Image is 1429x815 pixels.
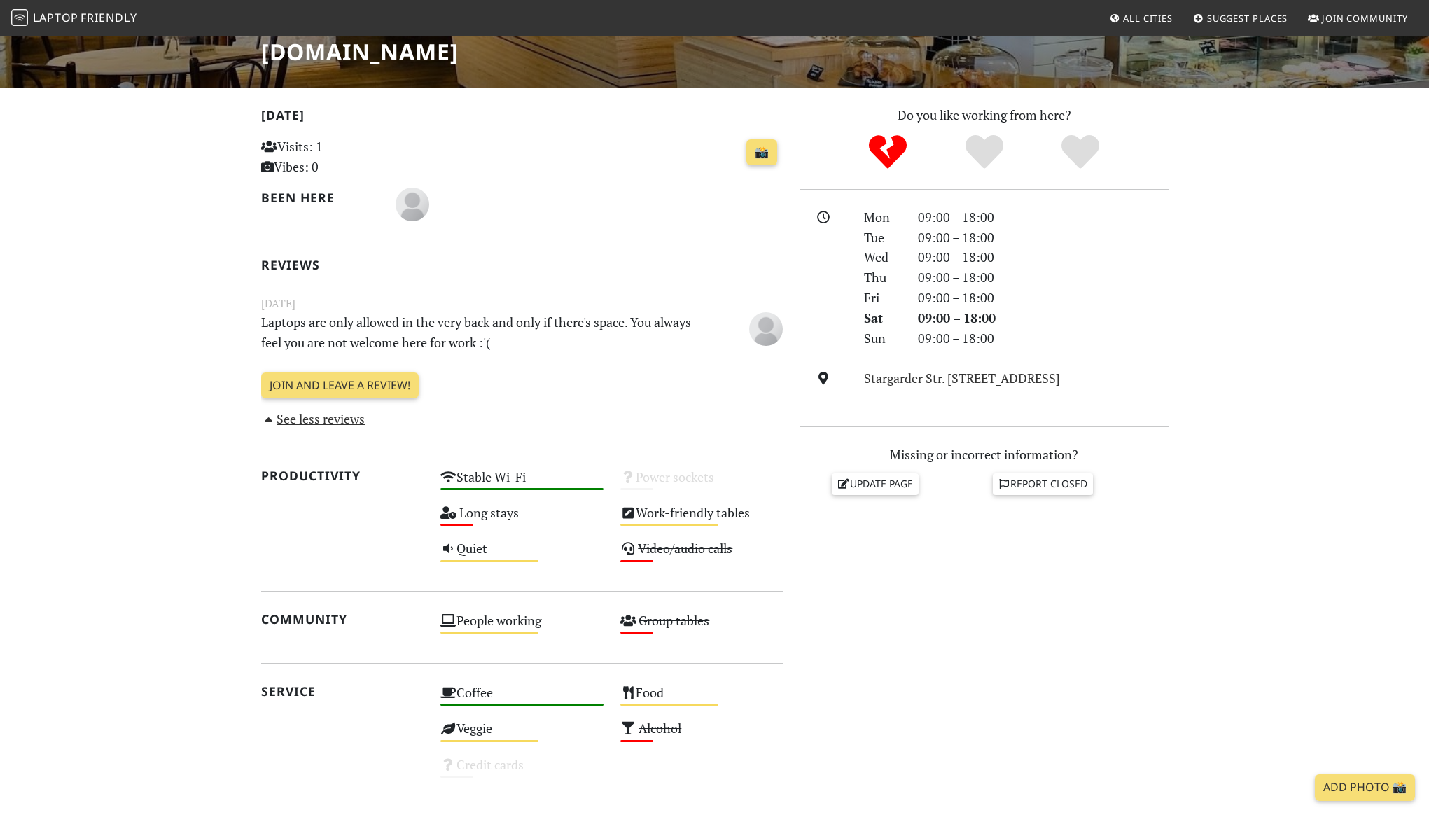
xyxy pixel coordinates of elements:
a: 📸 [746,139,777,166]
span: Tofu [396,195,429,211]
div: 09:00 – 18:00 [909,207,1177,228]
h2: Productivity [261,468,424,483]
a: Join and leave a review! [261,372,419,399]
div: Sun [856,328,909,349]
span: Friendly [81,10,137,25]
p: Laptops are only allowed in the very back and only if there's space. You always feel you are not ... [253,312,702,353]
s: Group tables [639,612,709,629]
a: Join Community [1302,6,1414,31]
a: All Cities [1103,6,1178,31]
a: See less reviews [261,410,365,427]
p: Visits: 1 Vibes: 0 [261,137,424,177]
div: Tue [856,228,909,248]
div: Credit cards [432,753,612,789]
s: Alcohol [639,720,681,737]
div: Food [612,681,792,717]
div: Power sockets [612,466,792,501]
span: Tofu [749,319,783,335]
s: Video/audio calls [638,540,732,557]
a: Update page [832,473,919,494]
span: All Cities [1123,12,1173,25]
div: 09:00 – 18:00 [909,288,1177,308]
div: Wed [856,247,909,267]
div: People working [432,609,612,645]
div: Yes [936,133,1033,172]
div: Coffee [432,681,612,717]
h2: Service [261,684,424,699]
div: 09:00 – 18:00 [909,228,1177,248]
span: Join Community [1322,12,1408,25]
span: Laptop [33,10,78,25]
a: Report closed [993,473,1094,494]
div: Work-friendly tables [612,501,792,537]
img: blank-535327c66bd565773addf3077783bbfce4b00ec00e9fd257753287c682c7fa38.png [396,188,429,221]
p: Do you like working from here? [800,105,1169,125]
div: 09:00 – 18:00 [909,328,1177,349]
img: blank-535327c66bd565773addf3077783bbfce4b00ec00e9fd257753287c682c7fa38.png [749,312,783,346]
a: Stargarder Str. [STREET_ADDRESS] [864,370,1060,386]
small: [DATE] [253,295,792,312]
div: Quiet [432,537,612,573]
a: Add Photo 📸 [1315,774,1415,801]
img: LaptopFriendly [11,9,28,26]
h2: Been here [261,190,379,205]
a: Suggest Places [1187,6,1294,31]
div: No [839,133,936,172]
s: Long stays [459,504,519,521]
h1: [DOMAIN_NAME] [261,39,459,65]
div: 09:00 – 18:00 [909,247,1177,267]
p: Missing or incorrect information? [800,445,1169,465]
div: Mon [856,207,909,228]
span: Suggest Places [1207,12,1288,25]
div: Veggie [432,717,612,753]
a: LaptopFriendly LaptopFriendly [11,6,137,31]
div: Definitely! [1032,133,1129,172]
div: Thu [856,267,909,288]
div: 09:00 – 18:00 [909,308,1177,328]
div: 09:00 – 18:00 [909,267,1177,288]
div: Fri [856,288,909,308]
h2: [DATE] [261,108,783,128]
h2: Community [261,612,424,627]
h2: Reviews [261,258,783,272]
div: Sat [856,308,909,328]
div: Stable Wi-Fi [432,466,612,501]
